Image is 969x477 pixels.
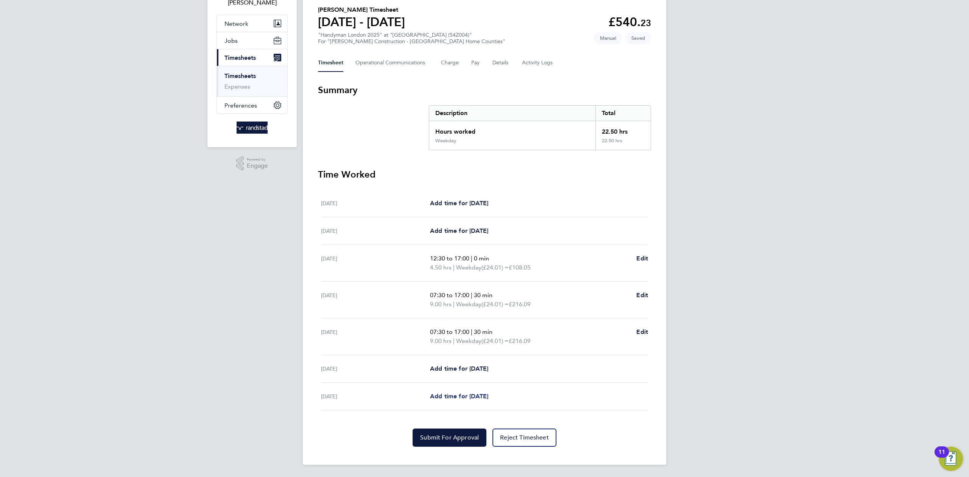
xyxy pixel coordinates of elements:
span: Edit [636,291,648,299]
button: Timesheets [217,49,287,66]
div: [DATE] [321,199,430,208]
span: 30 min [474,291,492,299]
button: Submit For Approval [413,429,486,447]
button: Timesheet [318,54,343,72]
span: (£24.01) = [481,301,509,308]
span: Submit For Approval [420,434,479,441]
span: This timesheet is Saved. [625,32,651,44]
a: Add time for [DATE] [430,199,488,208]
span: | [453,337,455,344]
div: "Handyman London 2025" at "[GEOGRAPHIC_DATA] (54Z004)" [318,32,505,45]
a: Expenses [224,83,250,90]
button: Activity Logs [522,54,554,72]
span: Add time for [DATE] [430,365,488,372]
span: £216.09 [509,337,531,344]
div: [DATE] [321,364,430,373]
button: Open Resource Center, 11 new notifications [939,447,963,471]
span: Reject Timesheet [500,434,549,441]
span: Engage [247,163,268,169]
button: Preferences [217,97,287,114]
div: Total [595,106,651,121]
span: | [453,264,455,271]
span: Powered by [247,156,268,163]
h2: [PERSON_NAME] Timesheet [318,5,405,14]
span: | [471,328,472,335]
span: Add time for [DATE] [430,200,488,207]
span: 07:30 to 17:00 [430,291,469,299]
span: £216.09 [509,301,531,308]
h1: [DATE] - [DATE] [318,14,405,30]
div: [DATE] [321,327,430,346]
a: Add time for [DATE] [430,392,488,401]
div: For "[PERSON_NAME] Construction - [GEOGRAPHIC_DATA] Home Counties" [318,38,505,45]
span: £108.05 [509,264,531,271]
div: [DATE] [321,254,430,272]
span: 4.50 hrs [430,264,452,271]
span: Jobs [224,37,238,44]
button: Charge [441,54,459,72]
span: 07:30 to 17:00 [430,328,469,335]
a: Edit [636,327,648,337]
a: Edit [636,254,648,263]
button: Operational Communications [355,54,429,72]
div: Description [429,106,595,121]
button: Reject Timesheet [492,429,556,447]
section: Timesheet [318,84,651,447]
a: Edit [636,291,648,300]
img: randstad-logo-retina.png [237,122,268,134]
span: 9.00 hrs [430,301,452,308]
a: Go to home page [217,122,288,134]
button: Jobs [217,32,287,49]
span: (£24.01) = [481,264,509,271]
div: Weekday [435,138,456,144]
span: Weekday [456,300,481,309]
span: This timesheet was manually created. [594,32,622,44]
app-decimal: £540. [608,15,651,29]
div: [DATE] [321,226,430,235]
div: [DATE] [321,392,430,401]
div: Timesheets [217,66,287,97]
span: Weekday [456,263,481,272]
a: Add time for [DATE] [430,226,488,235]
span: | [471,291,472,299]
a: Powered byEngage [236,156,268,171]
span: Edit [636,328,648,335]
span: 12:30 to 17:00 [430,255,469,262]
span: 30 min [474,328,492,335]
span: 23 [640,17,651,28]
div: Summary [429,105,651,150]
h3: Time Worked [318,168,651,181]
button: Network [217,15,287,32]
a: Add time for [DATE] [430,364,488,373]
div: 22.50 hrs [595,121,651,138]
button: Details [492,54,510,72]
span: (£24.01) = [481,337,509,344]
span: Edit [636,255,648,262]
span: | [471,255,472,262]
div: Hours worked [429,121,595,138]
div: 22.50 hrs [595,138,651,150]
a: Timesheets [224,72,256,79]
span: 0 min [474,255,489,262]
button: Pay [471,54,480,72]
span: Timesheets [224,54,256,61]
div: [DATE] [321,291,430,309]
span: Weekday [456,337,481,346]
span: Preferences [224,102,257,109]
div: 11 [938,452,945,462]
span: Network [224,20,248,27]
span: | [453,301,455,308]
span: Add time for [DATE] [430,227,488,234]
h3: Summary [318,84,651,96]
span: 9.00 hrs [430,337,452,344]
span: Add time for [DATE] [430,393,488,400]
